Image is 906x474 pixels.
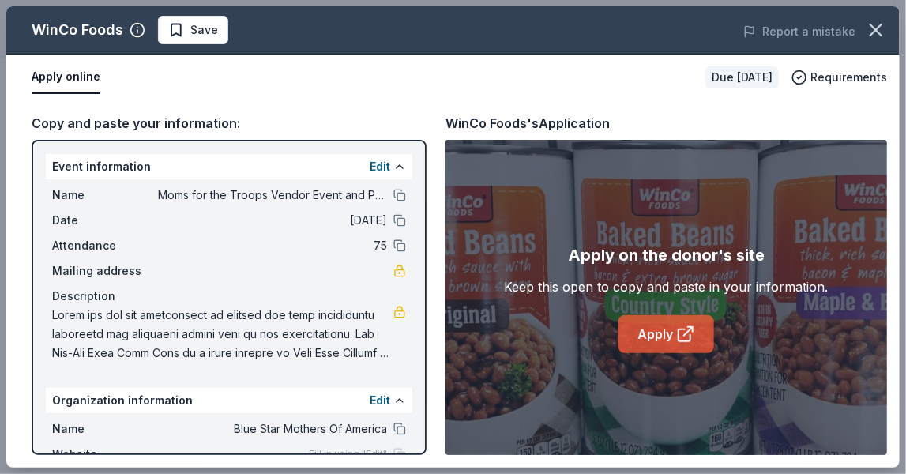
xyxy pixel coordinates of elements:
span: Blue Star Mothers Of America [158,419,387,438]
span: Lorem ips dol sit ametconsect ad elitsed doe temp incididuntu laboreetd mag aliquaeni admini veni... [52,306,393,363]
button: Apply online [32,61,100,94]
button: Report a mistake [743,22,855,41]
div: Organization information [46,388,412,413]
span: 75 [158,236,387,255]
span: Name [52,186,158,205]
div: Apply on the donor's site [568,243,765,268]
div: WinCo Foods's Application [445,113,610,134]
span: Date [52,211,158,230]
div: Copy and paste your information: [32,113,427,134]
button: Edit [370,157,390,176]
span: Mailing address [52,261,158,280]
div: Keep this open to copy and paste in your information. [505,277,829,296]
button: Save [158,16,228,44]
button: Edit [370,391,390,410]
span: Moms for the Troops Vendor Event and Poker Run [158,186,387,205]
button: Requirements [791,68,887,87]
span: Attendance [52,236,158,255]
div: Description [52,287,406,306]
span: Save [190,21,218,39]
span: Name [52,419,158,438]
div: Event information [46,154,412,179]
span: [DATE] [158,211,387,230]
div: WinCo Foods [32,17,123,43]
a: Apply [618,315,714,353]
span: Website [52,445,158,464]
div: Due [DATE] [705,66,779,88]
span: Requirements [810,68,887,87]
span: Fill in using "Edit" [309,448,387,461]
